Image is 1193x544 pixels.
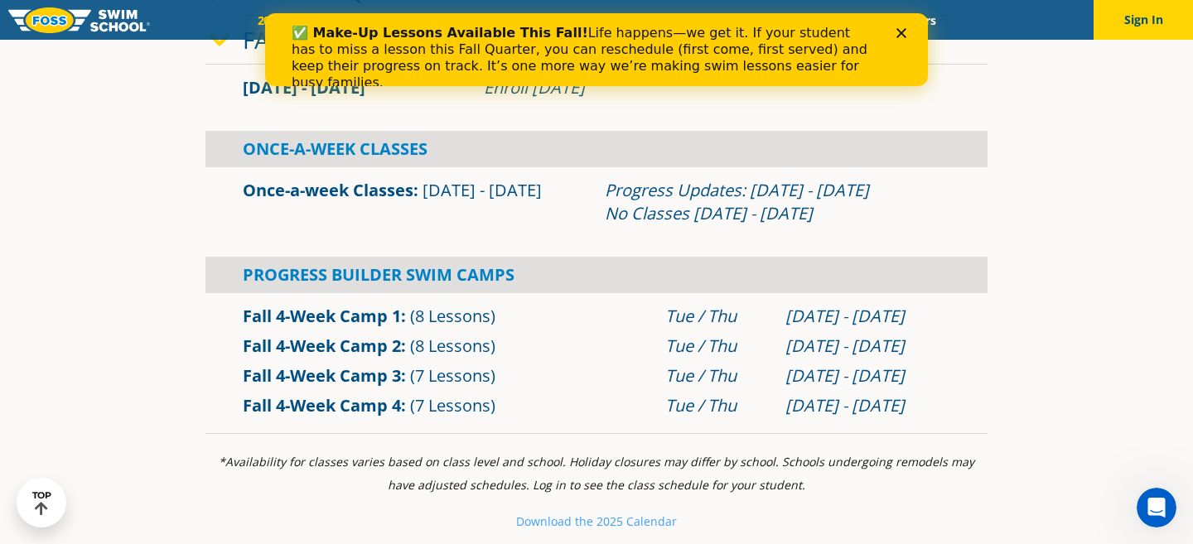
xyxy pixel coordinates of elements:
[410,394,495,416] span: (7 Lessons)
[631,15,648,25] div: Close
[1137,488,1176,527] iframe: Intercom live chat
[410,364,495,387] span: (7 Lessons)
[665,305,770,328] div: Tue / Thu
[516,513,677,529] a: Download the 2025 Calendar
[27,12,610,78] div: Life happens—we get it. If your student has to miss a lesson this Fall Quarter, you can reschedul...
[516,513,587,529] small: Download th
[484,76,950,99] div: Enroll [DATE]
[243,394,401,416] a: Fall 4-Week Camp 4
[243,335,401,357] a: Fall 4-Week Camp 2
[785,394,950,417] div: [DATE] - [DATE]
[605,179,950,225] div: Progress Updates: [DATE] - [DATE] No Classes [DATE] - [DATE]
[423,179,542,201] span: [DATE] - [DATE]
[205,257,988,293] div: Progress Builder Swim Camps
[410,305,495,327] span: (8 Lessons)
[562,12,654,28] a: About FOSS
[785,305,950,328] div: [DATE] - [DATE]
[654,12,829,28] a: Swim Like [PERSON_NAME]
[243,12,346,28] a: 2025 Calendar
[243,364,401,387] a: Fall 4-Week Camp 3
[410,335,495,357] span: (8 Lessons)
[665,394,770,417] div: Tue / Thu
[243,305,401,327] a: Fall 4-Week Camp 1
[27,12,323,27] b: ✅ Make-Up Lessons Available This Fall!
[205,131,988,167] div: Once-A-Week Classes
[8,7,150,33] img: FOSS Swim School Logo
[243,76,365,99] span: [DATE] - [DATE]
[587,513,677,529] small: e 2025 Calendar
[243,179,413,201] a: Once-a-week Classes
[219,454,974,493] i: *Availability for classes varies based on class level and school. Holiday closures may differ by ...
[785,335,950,358] div: [DATE] - [DATE]
[829,12,881,28] a: Blog
[881,12,950,28] a: Careers
[346,12,416,28] a: Schools
[665,364,770,388] div: Tue / Thu
[265,13,928,86] iframe: Intercom live chat banner
[32,490,51,516] div: TOP
[785,364,950,388] div: [DATE] - [DATE]
[665,335,770,358] div: Tue / Thu
[416,12,561,28] a: Swim Path® Program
